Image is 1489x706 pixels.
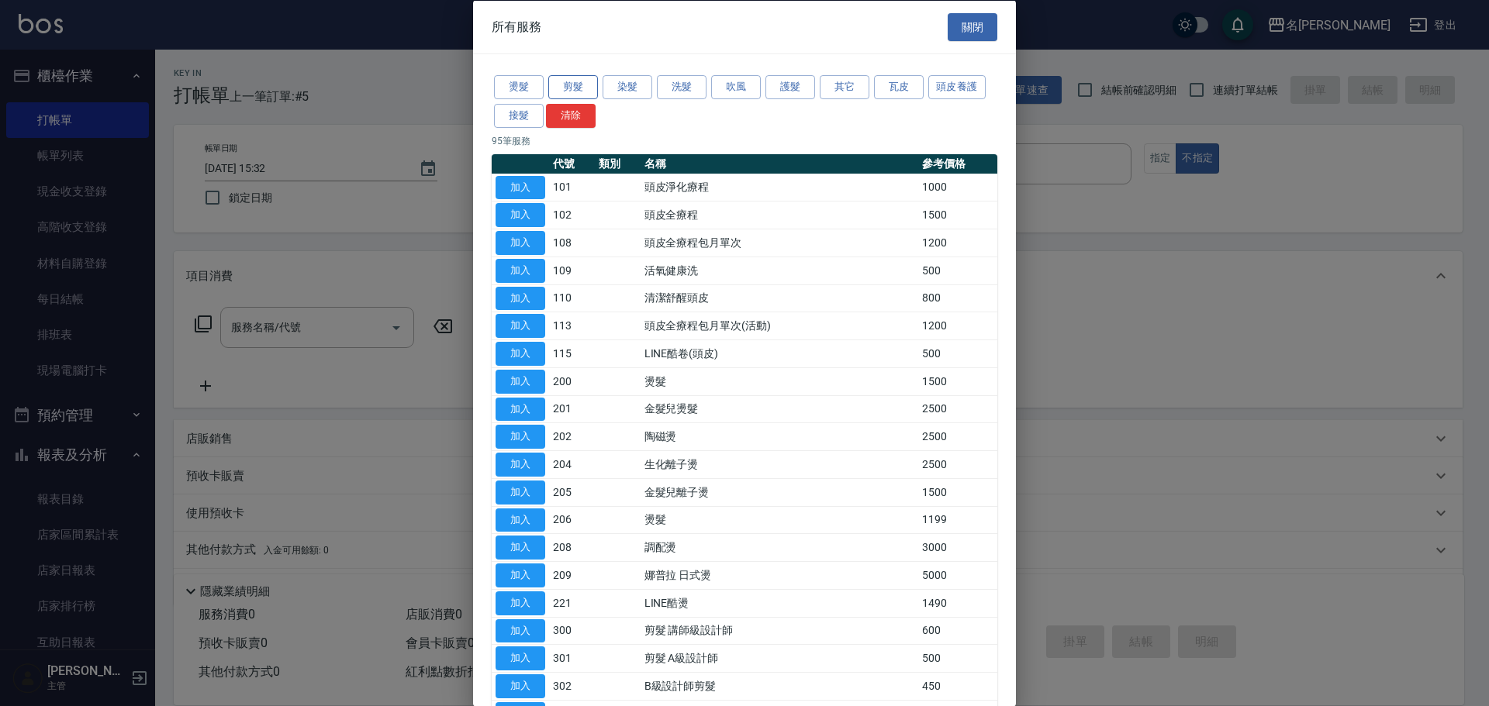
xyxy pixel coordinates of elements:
button: 加入 [496,425,545,449]
button: 頭皮養護 [928,75,986,99]
td: 頭皮全療程 [641,201,918,229]
td: 5000 [918,561,997,589]
button: 關閉 [948,12,997,41]
button: 染髮 [603,75,652,99]
button: 加入 [496,591,545,615]
td: 3000 [918,533,997,561]
td: 500 [918,257,997,284]
th: 類別 [595,153,641,174]
td: 500 [918,339,997,367]
button: 加入 [496,397,545,421]
td: 208 [549,533,595,561]
td: 頭皮全療程包月單次(活動) [641,312,918,339]
button: 加入 [496,563,545,587]
th: 名稱 [641,153,918,174]
td: 1500 [918,478,997,506]
td: 115 [549,339,595,367]
th: 參考價格 [918,153,997,174]
td: 1200 [918,229,997,257]
td: 1199 [918,506,997,534]
button: 加入 [496,286,545,310]
button: 剪髮 [548,75,598,99]
td: 清潔舒醒頭皮 [641,284,918,312]
button: 護髮 [765,75,815,99]
td: 2500 [918,422,997,450]
td: 2500 [918,450,997,478]
td: 200 [549,367,595,395]
button: 接髮 [494,103,544,127]
td: 221 [549,589,595,617]
td: 108 [549,229,595,257]
td: 1000 [918,174,997,201]
td: 600 [918,617,997,645]
td: 110 [549,284,595,312]
button: 加入 [496,203,545,227]
td: 800 [918,284,997,312]
td: 金髮兒燙髮 [641,395,918,423]
button: 加入 [496,453,545,477]
td: 頭皮淨化療程 [641,174,918,201]
td: 202 [549,422,595,450]
td: 113 [549,312,595,339]
button: 加入 [496,231,545,255]
td: B級設計師剪髮 [641,672,918,700]
button: 加入 [496,314,545,338]
td: 206 [549,506,595,534]
td: 娜普拉 日式燙 [641,561,918,589]
td: 生化離子燙 [641,450,918,478]
td: LINE酷燙 [641,589,918,617]
button: 吹風 [711,75,761,99]
button: 加入 [496,480,545,504]
td: 102 [549,201,595,229]
td: 1500 [918,367,997,395]
td: 調配燙 [641,533,918,561]
td: 陶磁燙 [641,422,918,450]
button: 加入 [496,674,545,698]
td: 302 [549,672,595,700]
p: 95 筆服務 [492,133,997,147]
button: 燙髮 [494,75,544,99]
button: 加入 [496,342,545,366]
td: 1500 [918,201,997,229]
td: 205 [549,478,595,506]
td: 2500 [918,395,997,423]
td: 金髮兒離子燙 [641,478,918,506]
td: 204 [549,450,595,478]
button: 清除 [546,103,596,127]
th: 代號 [549,153,595,174]
td: 燙髮 [641,506,918,534]
td: LINE酷卷(頭皮) [641,339,918,367]
td: 500 [918,644,997,672]
td: 剪髮 A級設計師 [641,644,918,672]
td: 101 [549,174,595,201]
button: 洗髮 [657,75,706,99]
button: 加入 [496,508,545,532]
button: 加入 [496,646,545,670]
td: 209 [549,561,595,589]
td: 301 [549,644,595,672]
button: 加入 [496,618,545,642]
td: 1490 [918,589,997,617]
td: 燙髮 [641,367,918,395]
td: 109 [549,257,595,284]
button: 其它 [820,75,869,99]
button: 加入 [496,258,545,282]
td: 剪髮 講師級設計師 [641,617,918,645]
span: 所有服務 [492,19,541,34]
button: 加入 [496,175,545,199]
td: 300 [549,617,595,645]
td: 450 [918,672,997,700]
td: 頭皮全療程包月單次 [641,229,918,257]
td: 活氧健康洗 [641,257,918,284]
button: 加入 [496,536,545,560]
button: 瓦皮 [874,75,924,99]
button: 加入 [496,369,545,393]
td: 201 [549,395,595,423]
td: 1200 [918,312,997,339]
